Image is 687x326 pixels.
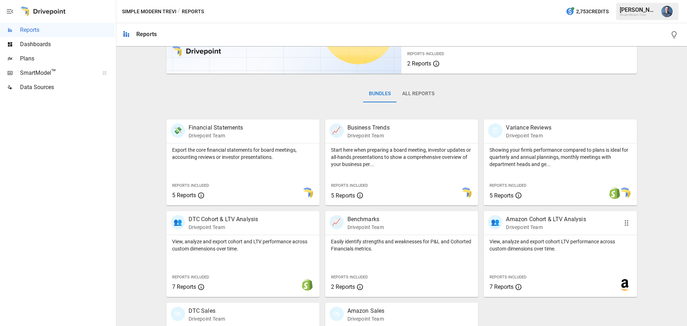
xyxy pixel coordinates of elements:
span: ™ [51,68,56,77]
div: 📈 [330,215,344,229]
p: Drivepoint Team [189,315,225,322]
img: shopify [609,188,620,199]
div: 🛍 [330,307,344,321]
div: 🛍 [171,307,185,321]
div: / [178,7,180,16]
span: Data Sources [20,83,114,92]
img: amazon [619,279,630,291]
span: Plans [20,54,114,63]
p: Showing your firm's performance compared to plans is ideal for quarterly and annual plannings, mo... [489,146,631,168]
img: Mike Beckham [661,6,673,17]
p: Export the core financial statements for board meetings, accounting reviews or investor presentat... [172,146,314,161]
span: Reports Included [489,183,526,188]
span: Reports Included [331,183,368,188]
span: 5 Reports [489,192,513,199]
div: 👥 [171,215,185,229]
p: Business Trends [347,123,390,132]
p: Drivepoint Team [189,224,258,231]
p: Drivepoint Team [347,132,390,139]
span: Reports Included [489,275,526,279]
div: 💸 [171,123,185,138]
button: Bundles [363,85,396,102]
p: Drivepoint Team [347,315,385,322]
span: Reports Included [172,275,209,279]
span: Reports Included [407,52,444,56]
p: Easily identify strengths and weaknesses for P&L and Cohorted Financials metrics. [331,238,473,252]
img: smart model [302,188,313,199]
p: Start here when preparing a board meeting, investor updates or all-hands presentations to show a ... [331,146,473,168]
p: Drivepoint Team [347,224,384,231]
span: Dashboards [20,40,114,49]
span: SmartModel [20,69,94,77]
span: Reports Included [172,183,209,188]
div: Simple Modern Trevi [620,13,657,16]
div: 🗓 [488,123,502,138]
button: 2,753Credits [563,5,612,18]
p: Benchmarks [347,215,384,224]
p: Drivepoint Team [506,132,551,139]
div: 📈 [330,123,344,138]
p: Variance Reviews [506,123,551,132]
p: Amazon Sales [347,307,385,315]
span: Reports [20,26,114,34]
span: 5 Reports [172,192,196,199]
span: 2 Reports [331,283,355,290]
span: 2 Reports [407,60,431,67]
span: 7 Reports [489,283,513,290]
img: smart model [619,188,630,199]
button: Simple Modern Trevi [122,7,176,16]
span: 5 Reports [331,192,355,199]
p: Drivepoint Team [189,132,243,139]
p: View, analyze and export cohort LTV performance across custom dimensions over time. [489,238,631,252]
img: smart model [460,188,472,199]
p: DTC Sales [189,307,225,315]
p: Drivepoint Team [506,224,586,231]
span: Reports Included [331,275,368,279]
p: Amazon Cohort & LTV Analysis [506,215,586,224]
button: Mike Beckham [657,1,677,21]
span: 7 Reports [172,283,196,290]
img: shopify [302,279,313,291]
div: Reports [136,31,157,38]
div: 👥 [488,215,502,229]
button: All Reports [396,85,440,102]
span: 2,753 Credits [576,7,609,16]
p: DTC Cohort & LTV Analysis [189,215,258,224]
p: Financial Statements [189,123,243,132]
div: [PERSON_NAME] [620,6,657,13]
p: View, analyze and export cohort and LTV performance across custom dimensions over time. [172,238,314,252]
